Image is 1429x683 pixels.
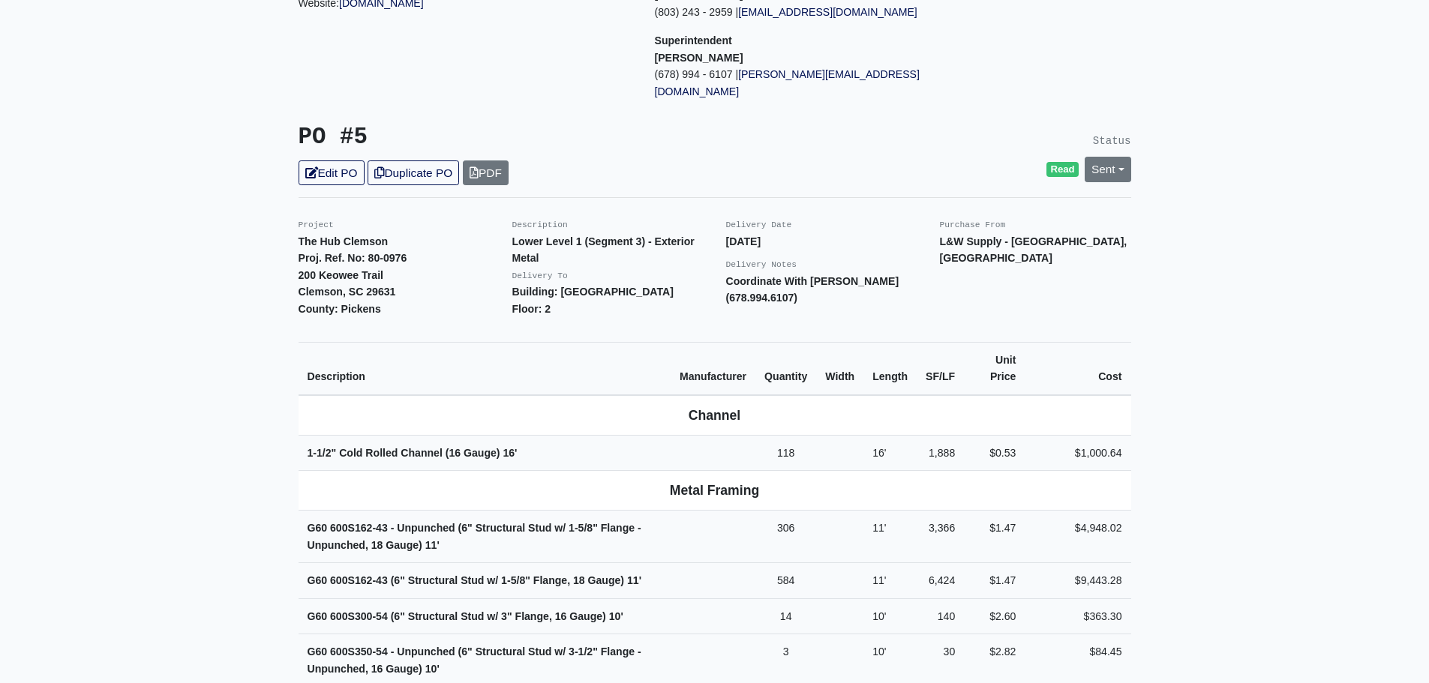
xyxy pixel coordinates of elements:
[299,220,334,229] small: Project
[1025,342,1130,395] th: Cost
[671,342,755,395] th: Manufacturer
[872,447,886,459] span: 16'
[872,574,886,586] span: 11'
[726,260,797,269] small: Delivery Notes
[755,342,816,395] th: Quantity
[1025,598,1130,634] td: $363.30
[655,4,989,21] p: (803) 243 - 2959 |
[755,598,816,634] td: 14
[299,252,407,264] strong: Proj. Ref. No: 80-0976
[463,160,509,185] a: PDF
[872,646,886,658] span: 10'
[512,271,568,280] small: Delivery To
[726,235,761,247] strong: [DATE]
[726,220,792,229] small: Delivery Date
[308,646,641,675] strong: G60 600S350-54 - Unpunched (6" Structural Stud w/ 3-1/2" Flange - Unpunched, 16 Gauge)
[755,563,816,599] td: 584
[872,610,886,622] span: 10'
[1025,435,1130,471] td: $1,000.64
[863,342,917,395] th: Length
[917,342,964,395] th: SF/LF
[726,275,899,304] strong: Coordinate With [PERSON_NAME] (678.994.6107)
[425,663,440,675] span: 10'
[755,511,816,563] td: 306
[1046,162,1079,177] span: Read
[917,598,964,634] td: 140
[512,286,674,298] strong: Building: [GEOGRAPHIC_DATA]
[299,269,383,281] strong: 200 Keowee Trail
[655,34,732,46] span: Superintendent
[1085,157,1131,181] a: Sent
[512,303,551,315] strong: Floor: 2
[964,511,1025,563] td: $1.47
[299,160,365,185] a: Edit PO
[964,435,1025,471] td: $0.53
[689,408,740,423] b: Channel
[609,610,623,622] span: 10'
[299,235,389,247] strong: The Hub Clemson
[917,563,964,599] td: 6,424
[917,511,964,563] td: 3,366
[425,539,440,551] span: 11'
[670,483,759,498] b: Metal Framing
[964,342,1025,395] th: Unit Price
[940,233,1131,267] p: L&W Supply - [GEOGRAPHIC_DATA], [GEOGRAPHIC_DATA]
[308,447,518,459] strong: 1-1/2" Cold Rolled Channel (16 Gauge)
[917,435,964,471] td: 1,888
[964,598,1025,634] td: $2.60
[299,342,671,395] th: Description
[655,52,743,64] strong: [PERSON_NAME]
[627,574,641,586] span: 11'
[299,303,381,315] strong: County: Pickens
[308,522,641,551] strong: G60 600S162-43 - Unpunched (6" Structural Stud w/ 1-5/8" Flange - Unpunched, 18 Gauge)
[308,610,623,622] strong: G60 600S300-54 (6" Structural Stud w/ 3" Flange, 16 Gauge)
[512,220,568,229] small: Description
[755,435,816,471] td: 118
[655,66,989,100] p: (678) 994 - 6107 |
[940,220,1006,229] small: Purchase From
[1025,563,1130,599] td: $9,443.28
[299,124,704,151] h3: PO #5
[1093,135,1131,147] small: Status
[738,6,917,18] a: [EMAIL_ADDRESS][DOMAIN_NAME]
[655,68,920,97] a: [PERSON_NAME][EMAIL_ADDRESS][DOMAIN_NAME]
[299,286,396,298] strong: Clemson, SC 29631
[503,447,517,459] span: 16'
[816,342,863,395] th: Width
[872,522,886,534] span: 11'
[308,574,642,586] strong: G60 600S162-43 (6" Structural Stud w/ 1-5/8" Flange, 18 Gauge)
[964,563,1025,599] td: $1.47
[1025,511,1130,563] td: $4,948.02
[512,235,695,265] strong: Lower Level 1 (Segment 3) - Exterior Metal
[368,160,459,185] a: Duplicate PO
